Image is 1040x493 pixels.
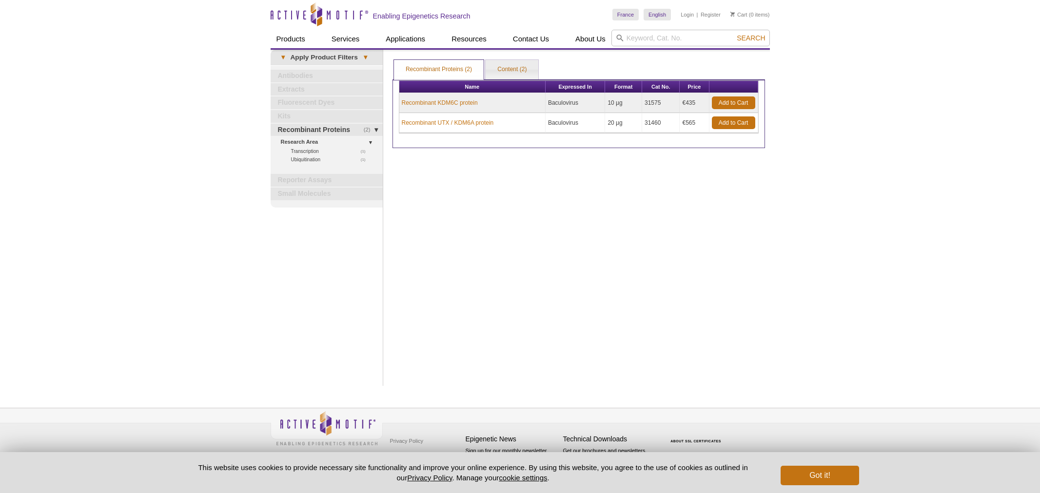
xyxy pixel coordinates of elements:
[361,147,371,155] span: (1)
[737,34,765,42] span: Search
[373,12,471,20] h2: Enabling Epigenetics Research
[446,30,492,48] a: Resources
[358,53,373,62] span: ▾
[364,124,376,136] span: (2)
[730,9,770,20] li: (0 items)
[271,174,383,187] a: Reporter Assays
[271,83,383,96] a: Extracts
[680,93,709,113] td: €435
[680,113,709,133] td: €565
[466,435,558,443] h4: Epigenetic News
[399,81,546,93] th: Name
[680,81,709,93] th: Price
[281,137,377,147] a: Research Area
[388,434,426,448] a: Privacy Policy
[499,474,547,482] button: cookie settings
[563,447,656,472] p: Get our brochures and newsletters, or request them by mail.
[271,188,383,200] a: Small Molecules
[271,408,383,448] img: Active Motif,
[388,448,439,463] a: Terms & Conditions
[546,81,606,93] th: Expressed In
[271,30,311,48] a: Products
[271,96,383,109] a: Fluorescent Dyes
[670,439,721,443] a: ABOUT SSL CERTIFICATES
[546,113,606,133] td: Baculovirus
[605,113,642,133] td: 20 µg
[563,435,656,443] h4: Technical Downloads
[605,93,642,113] td: 10 µg
[291,155,371,164] a: (1)Ubiquitination
[612,9,639,20] a: France
[712,96,755,109] a: Add to Cart
[291,147,371,155] a: (1)Transcription
[394,60,484,79] a: Recombinant Proteins (2)
[271,50,383,65] a: ▾Apply Product Filters▾
[781,466,859,485] button: Got it!
[730,12,735,17] img: Your Cart
[326,30,366,48] a: Services
[407,474,452,482] a: Privacy Policy
[734,34,768,42] button: Search
[730,11,747,18] a: Cart
[402,98,478,107] a: Recombinant KDM6C protein
[712,116,755,129] a: Add to Cart
[271,110,383,123] a: Kits
[546,93,606,113] td: Baculovirus
[569,30,611,48] a: About Us
[697,9,698,20] li: |
[275,53,291,62] span: ▾
[486,60,538,79] a: Content (2)
[380,30,431,48] a: Applications
[605,81,642,93] th: Format
[644,9,671,20] a: English
[466,447,558,480] p: Sign up for our monthly newsletter highlighting recent publications in the field of epigenetics.
[642,93,680,113] td: 31575
[271,70,383,82] a: Antibodies
[681,11,694,18] a: Login
[642,81,680,93] th: Cat No.
[611,30,770,46] input: Keyword, Cat. No.
[507,30,555,48] a: Contact Us
[181,462,765,483] p: This website uses cookies to provide necessary site functionality and improve your online experie...
[271,124,383,136] a: (2)Recombinant Proteins
[701,11,721,18] a: Register
[642,113,680,133] td: 31460
[402,118,494,127] a: Recombinant UTX / KDM6A protein
[361,155,371,164] span: (1)
[661,425,734,447] table: Click to Verify - This site chose Symantec SSL for secure e-commerce and confidential communicati...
